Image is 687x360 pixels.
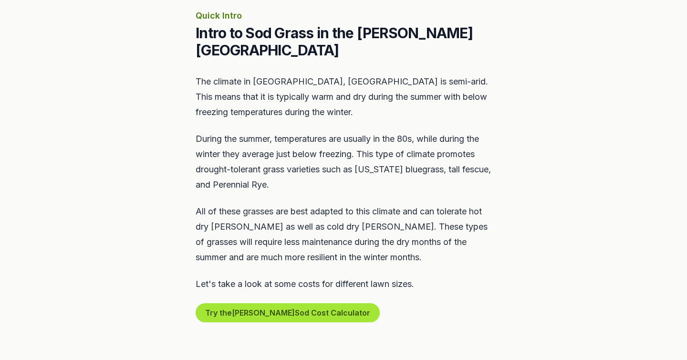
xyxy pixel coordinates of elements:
[196,24,491,59] h2: Intro to Sod Grass in the [PERSON_NAME][GEOGRAPHIC_DATA]
[196,74,491,120] p: The climate in [GEOGRAPHIC_DATA], [GEOGRAPHIC_DATA] is semi-arid. This means that it is typically...
[196,276,491,292] p: Let's take a look at some costs for different lawn sizes.
[196,131,491,192] p: During the summer, temperatures are usually in the 80s, while during the winter they average just...
[196,9,491,22] p: Quick Intro
[196,303,380,322] button: Try the[PERSON_NAME]Sod Cost Calculator
[196,204,491,265] p: All of these grasses are best adapted to this climate and can tolerate hot dry [PERSON_NAME] as w...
